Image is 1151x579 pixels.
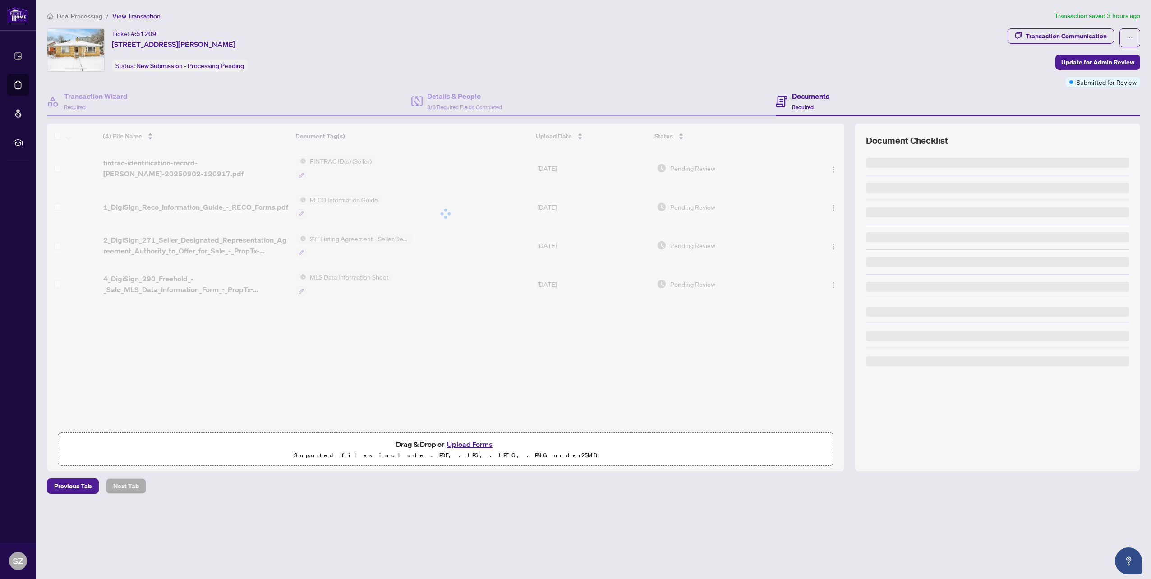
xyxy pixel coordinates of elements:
button: Transaction Communication [1008,28,1114,44]
div: Transaction Communication [1026,29,1107,43]
span: Drag & Drop orUpload FormsSupported files include .PDF, .JPG, .JPEG, .PNG under25MB [58,433,833,466]
span: Deal Processing [57,12,102,20]
div: Status: [112,60,248,72]
span: 3/3 Required Fields Completed [427,104,502,110]
button: Update for Admin Review [1055,55,1140,70]
div: Ticket #: [112,28,157,39]
span: SZ [13,555,23,567]
h4: Details & People [427,91,502,101]
img: IMG-X12186754_1.jpg [47,29,104,71]
p: Supported files include .PDF, .JPG, .JPEG, .PNG under 25 MB [64,450,828,461]
span: Update for Admin Review [1061,55,1134,69]
h4: Transaction Wizard [64,91,128,101]
button: Previous Tab [47,478,99,494]
button: Open asap [1115,547,1142,574]
article: Transaction saved 3 hours ago [1054,11,1140,21]
span: Required [792,104,814,110]
button: Next Tab [106,478,146,494]
span: Submitted for Review [1077,77,1137,87]
span: [STREET_ADDRESS][PERSON_NAME] [112,39,235,50]
li: / [106,11,109,21]
span: Drag & Drop or [396,438,495,450]
span: View Transaction [112,12,161,20]
span: Previous Tab [54,479,92,493]
span: ellipsis [1127,35,1133,41]
button: Upload Forms [444,438,495,450]
span: Required [64,104,86,110]
span: home [47,13,53,19]
h4: Documents [792,91,829,101]
img: logo [7,7,29,23]
span: 51209 [136,30,157,38]
span: New Submission - Processing Pending [136,62,244,70]
span: Document Checklist [866,134,948,147]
